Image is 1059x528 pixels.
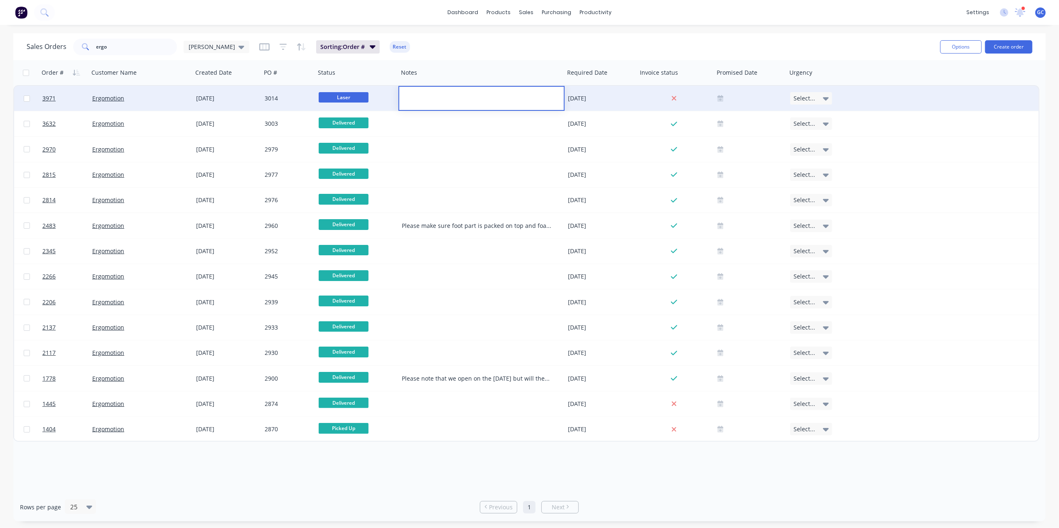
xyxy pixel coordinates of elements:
a: Ergomotion [92,374,124,382]
span: Delivered [319,296,369,306]
a: Next page [542,503,578,511]
button: Reset [390,41,410,53]
div: Promised Date [717,68,757,77]
button: Options [940,40,982,54]
img: Factory [15,6,27,19]
a: 2814 [42,188,92,213]
span: 3632 [42,120,56,128]
a: Ergomotion [92,94,124,102]
span: Select... [794,120,815,128]
div: [DATE] [196,400,258,408]
div: [DATE] [568,120,634,128]
div: [DATE] [196,120,258,128]
div: Notes [401,68,417,77]
div: Status [318,68,335,77]
div: [DATE] [568,425,634,433]
div: Created Date [195,68,232,77]
a: Ergomotion [92,400,124,408]
input: Search... [96,39,177,55]
div: [DATE] [196,425,258,433]
div: 3003 [265,120,310,128]
div: [DATE] [568,272,634,281]
div: [DATE] [568,400,634,408]
a: Ergomotion [92,196,124,204]
h1: Sales Orders [27,43,66,51]
span: Select... [794,145,815,154]
span: Delivered [319,194,369,204]
a: Ergomotion [92,323,124,331]
div: [DATE] [568,323,634,332]
div: [DATE] [196,145,258,154]
div: [DATE] [568,145,634,154]
span: Select... [794,222,815,230]
div: [DATE] [196,323,258,332]
div: 2976 [265,196,310,204]
a: Page 1 is your current page [523,501,536,513]
span: Delivered [319,321,369,332]
div: 2939 [265,298,310,306]
div: [DATE] [568,374,634,383]
div: PO # [264,68,277,77]
span: Select... [794,298,815,306]
span: Previous [489,503,513,511]
a: Ergomotion [92,120,124,127]
span: 2970 [42,145,56,154]
div: Customer Name [91,68,137,77]
a: Ergomotion [92,298,124,306]
span: Select... [794,196,815,204]
div: 2870 [265,425,310,433]
div: [DATE] [196,247,258,255]
button: Create order [985,40,1032,54]
a: 2345 [42,239,92,264]
a: Ergomotion [92,171,124,178]
div: [DATE] [568,222,634,230]
span: 2137 [42,323,56,332]
span: Picked Up [319,423,369,433]
span: Delivered [319,398,369,408]
div: productivity [575,6,616,19]
div: 2977 [265,171,310,179]
button: Sorting:Order # [316,40,380,54]
div: products [482,6,515,19]
a: Ergomotion [92,272,124,280]
div: Urgency [789,68,812,77]
span: 1404 [42,425,56,433]
span: Select... [794,94,815,103]
span: 2815 [42,171,56,179]
span: 3971 [42,94,56,103]
span: 1778 [42,374,56,383]
span: GC [1037,9,1044,16]
div: 3014 [265,94,310,103]
span: Sorting: Order # [320,43,365,51]
span: Select... [794,171,815,179]
span: Laser [319,92,369,103]
div: [DATE] [568,298,634,306]
span: Delivered [319,372,369,382]
div: Please note that we open on the [DATE] but will then be closed again from the [DATE] till the [DA... [402,374,553,383]
div: [DATE] [196,222,258,230]
a: Ergomotion [92,222,124,230]
span: Delivered [319,245,369,255]
span: Delivered [319,117,369,128]
a: 2137 [42,315,92,340]
span: Next [552,503,565,511]
div: [DATE] [568,94,634,103]
div: 2945 [265,272,310,281]
div: 2930 [265,349,310,357]
a: 2206 [42,290,92,315]
a: 2266 [42,264,92,289]
span: Select... [794,323,815,332]
div: settings [962,6,993,19]
div: 2900 [265,374,310,383]
span: Select... [794,374,815,383]
a: Ergomotion [92,145,124,153]
a: Ergomotion [92,247,124,255]
span: 2206 [42,298,56,306]
span: Delivered [319,143,369,153]
a: 2483 [42,213,92,238]
a: 3632 [42,111,92,136]
a: 3971 [42,86,92,111]
div: [DATE] [196,349,258,357]
div: purchasing [538,6,575,19]
div: [DATE] [196,298,258,306]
